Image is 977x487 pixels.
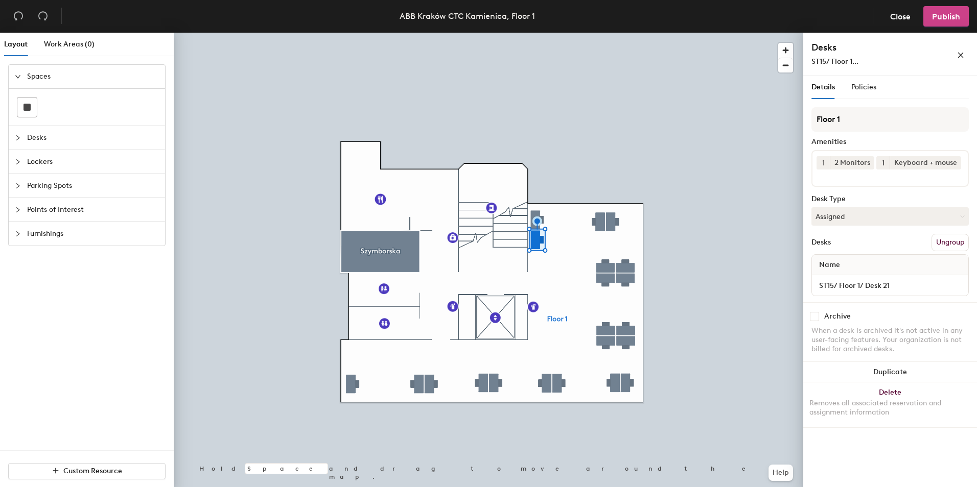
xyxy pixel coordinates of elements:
span: Custom Resource [63,467,122,475]
span: 1 [822,158,825,168]
span: collapsed [15,231,21,237]
button: Undo (⌘ + Z) [8,6,29,27]
span: Lockers [27,150,159,174]
span: collapsed [15,159,21,165]
div: ABB Kraków CTC Kamienica, Floor 1 [400,10,535,22]
span: 1 [882,158,885,168]
div: When a desk is archived it's not active in any user-facing features. Your organization is not bil... [811,326,969,354]
button: Help [769,465,793,481]
button: Assigned [811,207,969,226]
div: Amenities [811,138,969,146]
span: collapsed [15,207,21,213]
span: Spaces [27,65,159,88]
span: Points of Interest [27,198,159,222]
button: 1 [876,156,890,169]
span: collapsed [15,183,21,189]
span: Layout [4,40,28,48]
div: Archive [824,312,851,321]
span: Furnishings [27,222,159,246]
input: Unnamed desk [814,278,966,293]
button: DeleteRemoves all associated reservation and assignment information [803,382,977,427]
button: Publish [923,6,969,27]
span: Details [811,83,835,91]
span: Publish [932,12,960,21]
span: Work Areas (0) [44,40,95,48]
button: 1 [817,156,830,169]
span: collapsed [15,135,21,141]
span: Name [814,256,845,274]
button: Close [881,6,919,27]
h4: Desks [811,41,924,54]
div: Removes all associated reservation and assignment information [809,399,971,417]
div: Desks [811,238,831,247]
span: Close [890,12,911,21]
button: Custom Resource [8,463,166,479]
div: Desk Type [811,195,969,203]
div: Keyboard + mouse [890,156,961,169]
button: Redo (⌘ + ⇧ + Z) [33,6,53,27]
span: close [957,52,964,59]
span: Policies [851,83,876,91]
span: Desks [27,126,159,150]
button: Duplicate [803,362,977,382]
span: Parking Spots [27,174,159,198]
div: 2 Monitors [830,156,874,169]
span: undo [13,11,24,21]
span: expanded [15,74,21,80]
span: ST15/ Floor 1... [811,57,858,66]
button: Ungroup [932,234,969,251]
